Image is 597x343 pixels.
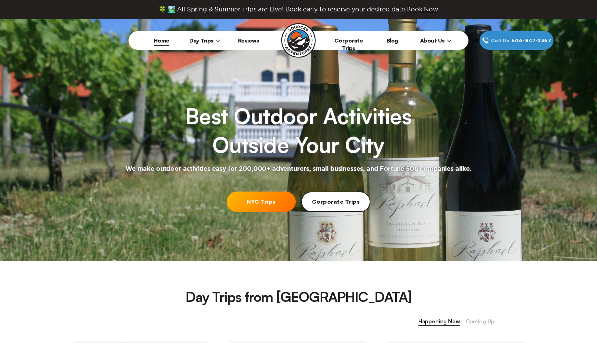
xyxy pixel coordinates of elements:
[334,37,363,52] a: Corporate Trips
[154,37,169,44] a: Home
[185,102,412,159] h1: Best Outdoor Activities Outside Your City
[189,37,220,44] span: Day Trips
[511,37,551,44] span: 646‍-847‍-2367
[281,23,316,58] img: Sourced Adventures company logo
[227,192,296,212] a: NYC Trips
[489,37,511,44] span: Call Us
[480,31,553,50] a: Call Us646‍-847‍-2367
[125,165,472,173] h2: We make outdoor activities easy for 200,000+ adventurers, small businesses, and Fortune 500 compa...
[420,37,452,44] span: About Us
[406,6,438,12] span: Book Now
[418,317,460,326] span: Happening Now
[387,37,398,44] a: Blog
[159,6,438,13] span: 🍀 🏞️ All Spring & Summer Trips are Live! Book early to reserve your desired date.
[301,192,370,212] a: Corporate Trips
[238,37,259,44] a: Reviews
[466,317,495,326] span: Coming Up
